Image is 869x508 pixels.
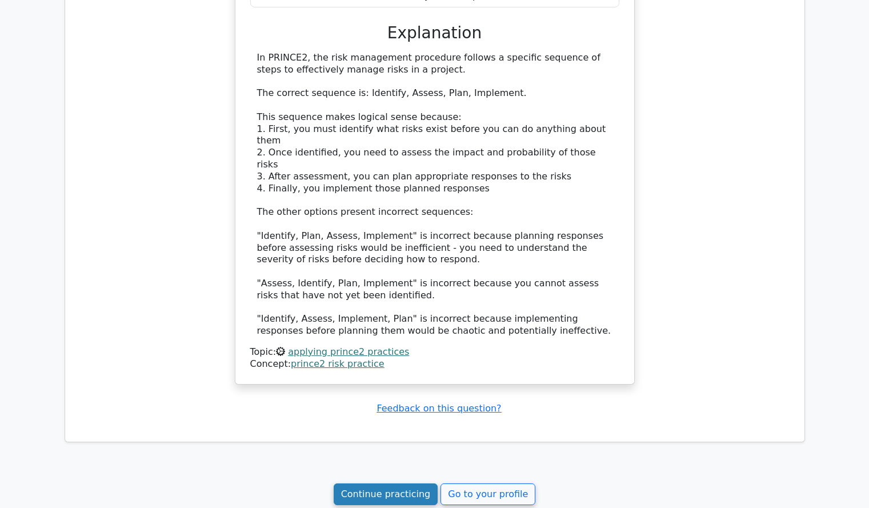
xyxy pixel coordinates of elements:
a: applying prince2 practices [288,346,409,357]
div: Concept: [250,358,619,370]
a: Go to your profile [440,483,535,505]
div: In PRINCE2, the risk management procedure follows a specific sequence of steps to effectively man... [257,52,612,337]
a: prince2 risk practice [291,358,385,369]
h3: Explanation [257,23,612,43]
a: Feedback on this question? [377,403,501,414]
a: Continue practicing [334,483,438,505]
div: Topic: [250,346,619,358]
